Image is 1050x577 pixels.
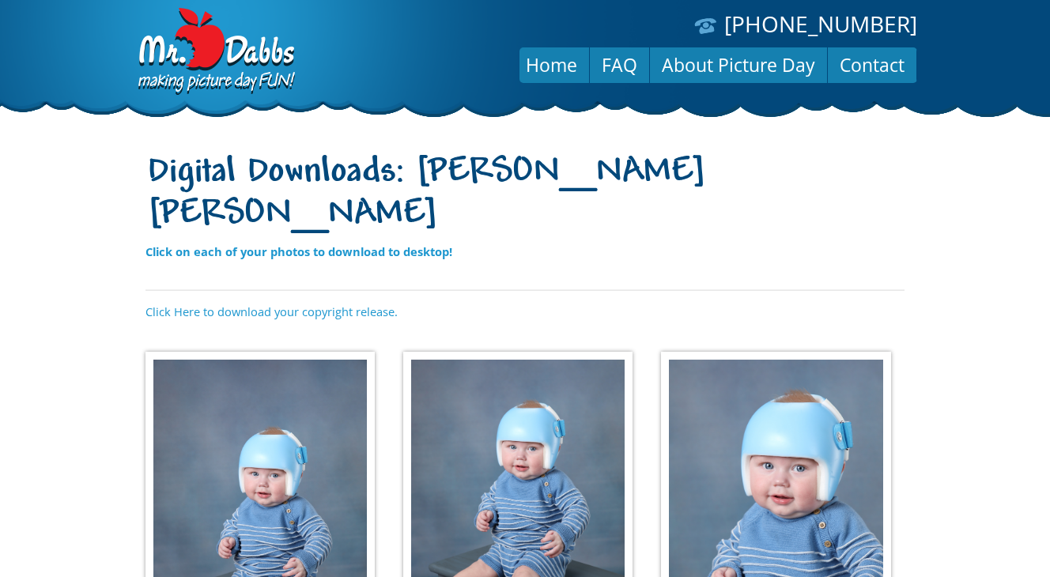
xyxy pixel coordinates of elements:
[514,46,589,84] a: Home
[724,9,917,39] a: [PHONE_NUMBER]
[133,8,297,96] img: Dabbs Company
[145,153,905,236] h1: Digital Downloads: [PERSON_NAME] [PERSON_NAME]
[650,46,827,84] a: About Picture Day
[828,46,916,84] a: Contact
[590,46,649,84] a: FAQ
[145,243,452,259] strong: Click on each of your photos to download to desktop!
[145,304,398,319] a: Click Here to download your copyright release.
